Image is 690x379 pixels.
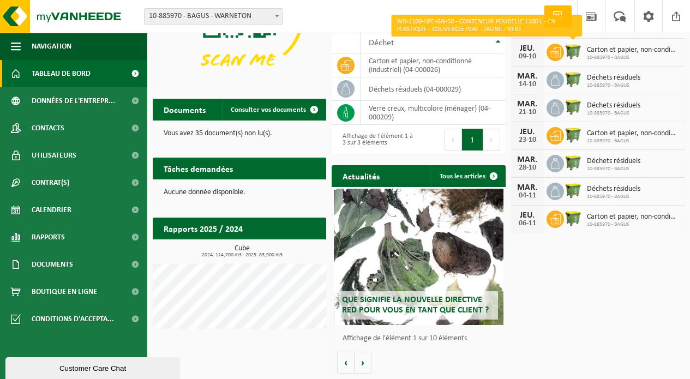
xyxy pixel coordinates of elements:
span: Carton et papier, non-conditionné (industriel) [587,46,679,55]
div: JEU. [517,211,538,220]
span: Carton et papier, non-conditionné (industriel) [587,129,679,138]
div: Affichage de l'élément 1 à 3 sur 3 éléments [337,128,413,152]
span: Consulter vos documents [231,106,306,113]
span: 10-885970 - BAGUS - WARNETON [145,9,283,24]
div: 21-10 [517,109,538,116]
div: JEU. [517,44,538,53]
span: Que signifie la nouvelle directive RED pour vous en tant que client ? [342,296,489,315]
span: Déchets résiduels [587,74,640,82]
td: carton et papier, non-conditionné (industriel) (04-000026) [361,53,505,77]
span: 10-885970 - BAGUS [587,221,679,228]
a: Que signifie la nouvelle directive RED pour vous en tant que client ? [334,189,504,325]
span: Utilisateurs [32,142,76,169]
div: 14-10 [517,81,538,88]
div: MAR. [517,72,538,81]
span: Documents [32,251,73,278]
span: Calendrier [32,196,71,224]
span: 10-885970 - BAGUS [587,82,640,89]
a: Consulter vos documents [222,99,325,121]
span: 10-885970 - BAGUS [587,194,640,200]
p: Vous avez 35 document(s) non lu(s). [164,130,315,137]
iframe: chat widget [5,355,182,379]
td: verre creux, multicolore (ménager) (04-000209) [361,101,505,125]
span: Déchet [369,39,394,47]
span: Déchets résiduels [587,157,640,166]
span: Boutique en ligne [32,278,97,305]
p: Aucune donnée disponible. [164,189,315,196]
img: WB-1100-HPE-GN-50 [564,70,583,88]
div: 28-10 [517,164,538,172]
span: Conditions d'accepta... [32,305,114,333]
span: Données de l'entrepr... [32,87,115,115]
span: Rapports [32,224,65,251]
div: 04-11 [517,192,538,200]
h2: Documents [153,99,217,120]
img: WB-1100-HPE-GN-50 [564,181,583,200]
img: WB-1100-HPE-GN-50 [564,209,583,227]
span: 10-885970 - BAGUS [587,138,679,145]
span: Contrat(s) [32,169,69,196]
button: Vorige [337,352,355,374]
button: Volgende [355,352,371,374]
span: Déchets résiduels [587,185,640,194]
button: 1 [462,129,483,151]
span: Carton et papier, non-conditionné (industriel) [587,213,679,221]
div: 06-11 [517,220,538,227]
button: Next [483,129,500,151]
td: déchets résiduels (04-000029) [361,77,505,101]
h2: Tâches demandées [153,158,244,179]
h2: Rapports 2025 / 2024 [153,218,254,239]
span: Tableau de bord [32,60,91,87]
span: 10-885970 - BAGUS [587,55,679,61]
span: 10-885970 - BAGUS [587,110,640,117]
div: 09-10 [517,53,538,61]
img: WB-1100-HPE-GN-50 [564,42,583,61]
div: MAR. [517,183,538,192]
span: 10-885970 - BAGUS - WARNETON [144,8,283,25]
span: 10-885970 - BAGUS [587,166,640,172]
span: Contacts [32,115,64,142]
img: WB-1100-HPE-GN-50 [564,98,583,116]
button: Previous [445,129,462,151]
div: MAR. [517,100,538,109]
span: 2024: 114,700 m3 - 2025: 83,900 m3 [158,252,326,258]
a: Consulter les rapports [231,239,325,261]
span: Déchets résiduels [587,101,640,110]
img: WB-1100-HPE-GN-50 [564,153,583,172]
h3: Cube [158,245,326,258]
div: JEU. [517,128,538,136]
span: Navigation [32,33,71,60]
a: Tous les articles [431,165,505,187]
h2: Actualités [332,165,391,187]
div: MAR. [517,155,538,164]
div: 23-10 [517,136,538,144]
img: WB-1100-HPE-GN-50 [564,125,583,144]
p: Affichage de l'élément 1 sur 10 éléments [343,335,500,342]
